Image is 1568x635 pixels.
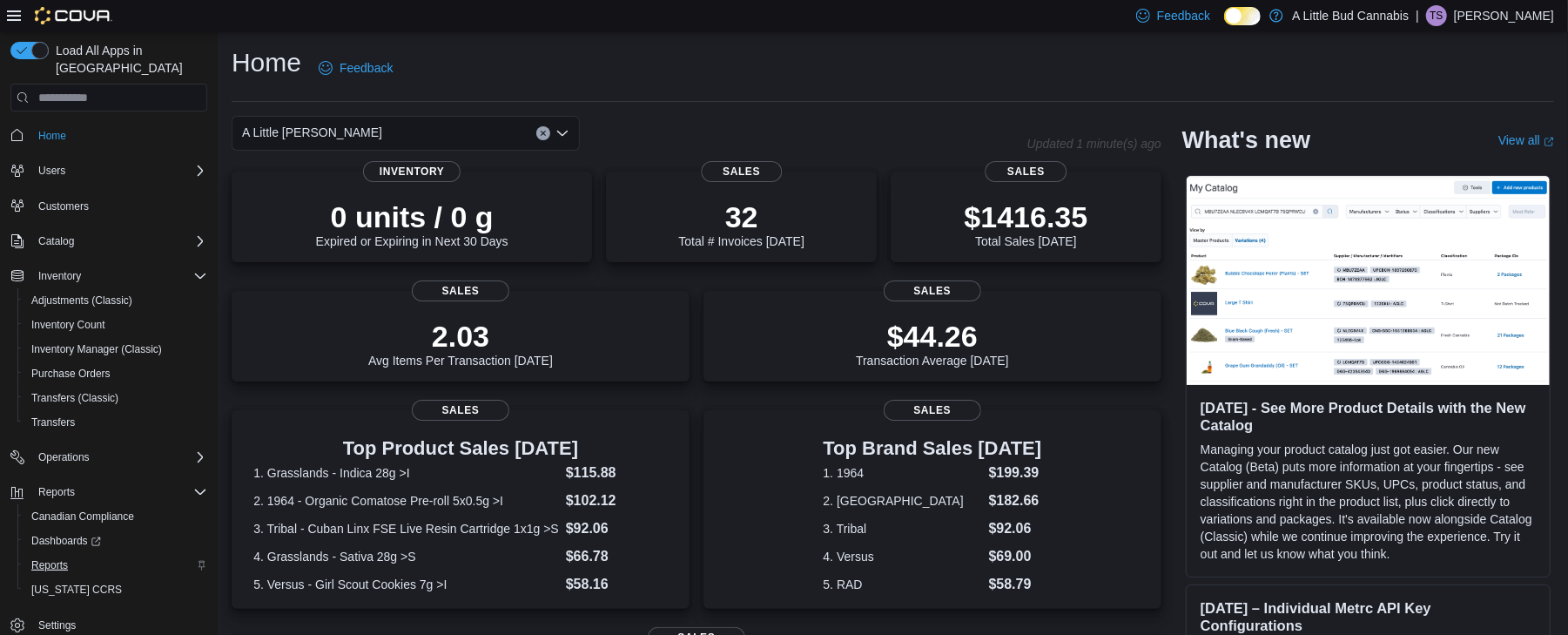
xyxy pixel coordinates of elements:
a: Adjustments (Classic) [24,290,139,311]
button: [US_STATE] CCRS [17,578,214,602]
a: Inventory Count [24,314,112,335]
span: Users [31,160,207,181]
h3: Top Brand Sales [DATE] [824,438,1042,459]
span: Inventory Count [24,314,207,335]
h2: What's new [1182,126,1310,154]
dd: $182.66 [989,490,1042,511]
a: Feedback [312,51,400,85]
div: Total Sales [DATE] [965,199,1088,248]
a: Purchase Orders [24,363,118,384]
span: Sales [701,161,782,182]
button: Customers [3,193,214,219]
dd: $92.06 [566,518,668,539]
button: Clear input [536,126,550,140]
h3: [DATE] – Individual Metrc API Key Configurations [1201,599,1536,634]
dd: $115.88 [566,463,668,483]
a: Transfers (Classic) [24,388,125,409]
span: Sales [884,280,981,301]
span: Reports [38,485,75,499]
span: [US_STATE] CCRS [31,583,122,597]
span: Operations [31,447,207,468]
p: A Little Bud Cannabis [1292,5,1409,26]
a: Reports [24,555,75,576]
dt: 5. Versus - Girl Scout Cookies 7g >I [253,576,559,593]
dd: $92.06 [989,518,1042,539]
button: Users [31,160,72,181]
p: 2.03 [368,319,553,354]
span: Purchase Orders [24,363,207,384]
div: Tiffany Smith [1426,5,1447,26]
p: $1416.35 [965,199,1088,234]
span: Operations [38,450,90,464]
button: Transfers (Classic) [17,386,214,410]
p: | [1416,5,1419,26]
h1: Home [232,45,301,80]
span: Customers [31,195,207,217]
a: Dashboards [24,530,108,551]
span: Inventory Manager (Classic) [31,342,162,356]
a: Canadian Compliance [24,506,141,527]
span: Transfers (Classic) [24,388,207,409]
p: Updated 1 minute(s) ago [1027,137,1161,151]
button: Operations [31,447,97,468]
span: A Little [PERSON_NAME] [242,122,382,143]
span: Washington CCRS [24,579,207,600]
span: Reports [31,558,68,572]
span: Inventory [31,266,207,287]
span: Sales [412,280,509,301]
button: Purchase Orders [17,361,214,386]
span: Sales [884,400,981,421]
span: Sales [412,400,509,421]
button: Transfers [17,410,214,435]
dd: $102.12 [566,490,668,511]
span: Adjustments (Classic) [31,294,132,307]
dt: 2. 1964 - Organic Comatose Pre-roll 5x0.5g >I [253,492,559,510]
h3: Top Product Sales [DATE] [253,438,667,459]
dt: 3. Tribal [824,520,982,537]
dt: 1. Grasslands - Indica 28g >I [253,464,559,482]
span: Inventory [38,269,81,283]
dt: 4. Grasslands - Sativa 28g >S [253,548,559,565]
span: Adjustments (Classic) [24,290,207,311]
button: Adjustments (Classic) [17,288,214,313]
span: Reports [31,482,207,503]
button: Inventory [3,264,214,288]
p: 32 [678,199,804,234]
button: Operations [3,445,214,469]
a: View allExternal link [1498,133,1554,147]
p: [PERSON_NAME] [1454,5,1554,26]
button: Home [3,122,214,147]
span: Canadian Compliance [24,506,207,527]
button: Inventory Manager (Classic) [17,337,214,361]
p: $44.26 [856,319,1009,354]
span: Transfers [31,415,75,429]
div: Transaction Average [DATE] [856,319,1009,368]
span: Home [38,129,66,143]
span: Home [31,124,207,145]
span: Dashboards [24,530,207,551]
span: Inventory [363,161,461,182]
button: Canadian Compliance [17,504,214,529]
span: Dark Mode [1224,25,1225,26]
a: Home [31,125,73,146]
dd: $58.79 [989,574,1042,595]
a: [US_STATE] CCRS [24,579,129,600]
dd: $58.16 [566,574,668,595]
dd: $66.78 [566,546,668,567]
a: Dashboards [17,529,214,553]
span: Dashboards [31,534,101,548]
dt: 1. 1964 [824,464,982,482]
a: Customers [31,196,96,217]
dt: 3. Tribal - Cuban Linx FSE Live Resin Cartridge 1x1g >S [253,520,559,537]
span: Users [38,164,65,178]
button: Inventory Count [17,313,214,337]
span: Canadian Compliance [31,510,134,524]
button: Catalog [3,229,214,253]
input: Dark Mode [1224,7,1261,25]
span: TS [1430,5,1443,26]
span: Inventory Count [31,318,105,332]
p: 0 units / 0 g [316,199,508,234]
dd: $199.39 [989,463,1042,483]
span: Catalog [31,231,207,252]
span: Catalog [38,234,74,248]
